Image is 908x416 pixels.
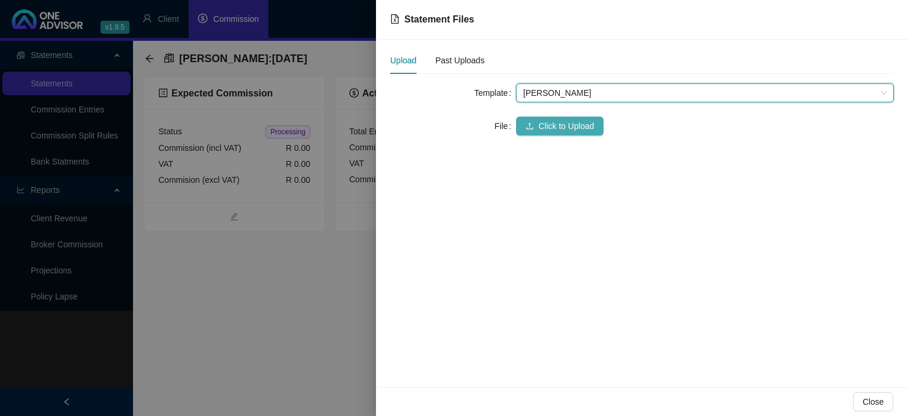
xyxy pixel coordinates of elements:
button: Close [853,392,893,411]
span: Statement Files [404,14,474,24]
div: Upload [390,54,416,67]
span: upload [526,122,534,130]
label: File [495,117,516,136]
label: Template [474,83,516,102]
span: Alexander Forbes [523,84,887,102]
span: Close [862,395,884,408]
div: Past Uploads [435,54,484,67]
button: uploadClick to Upload [516,117,604,136]
span: file-excel [390,14,400,24]
span: Click to Upload [539,120,594,133]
